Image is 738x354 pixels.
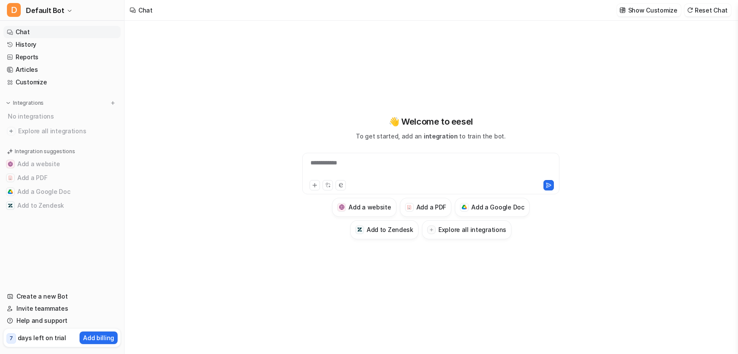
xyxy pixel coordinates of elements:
span: integration [424,132,458,140]
h3: Explore all integrations [438,225,506,234]
p: Show Customize [628,6,677,15]
img: menu_add.svg [110,100,116,106]
h3: Add a website [348,203,391,212]
span: Default Bot [26,4,64,16]
button: Add to ZendeskAdd to Zendesk [350,220,419,239]
img: Add a PDF [8,175,13,180]
span: Explore all integrations [18,124,117,138]
img: Add to Zendesk [8,203,13,208]
a: Invite teammates [3,303,121,315]
img: Add a PDF [406,205,412,210]
button: Reset Chat [684,4,731,16]
a: Chat [3,26,121,38]
a: Help and support [3,315,121,327]
button: Add a Google DocAdd a Google Doc [455,198,530,217]
img: Add to Zendesk [357,227,363,232]
p: Integrations [13,100,44,106]
button: Add to ZendeskAdd to Zendesk [3,199,121,212]
img: customize [620,7,626,13]
img: explore all integrations [7,127,16,135]
img: Add a website [8,161,13,167]
p: days left on trial [18,333,66,342]
p: Integration suggestions [15,148,75,155]
p: 👋 Welcome to eesel [389,115,473,128]
div: Chat [138,6,153,15]
h3: Add a PDF [416,203,446,212]
p: 7 [10,335,13,342]
a: Explore all integrations [3,125,121,137]
a: Create a new Bot [3,290,121,303]
button: Show Customize [617,4,681,16]
a: Reports [3,51,121,63]
img: Add a Google Doc [462,205,467,210]
img: expand menu [5,100,11,106]
p: Add billing [83,333,114,342]
a: Customize [3,76,121,88]
button: Add a websiteAdd a website [332,198,396,217]
h3: Add to Zendesk [367,225,413,234]
a: Articles [3,64,121,76]
div: No integrations [5,109,121,123]
img: Add a website [339,204,345,210]
span: D [7,3,21,17]
a: History [3,39,121,51]
p: To get started, add an to train the bot. [356,132,505,141]
button: Integrations [3,99,46,107]
button: Add a PDFAdd a PDF [400,198,451,217]
button: Add a Google DocAdd a Google Doc [3,185,121,199]
h3: Add a Google Doc [471,203,524,212]
button: Add a PDFAdd a PDF [3,171,121,185]
button: Add billing [80,331,118,344]
button: Explore all integrations [422,220,511,239]
button: Add a websiteAdd a website [3,157,121,171]
img: Add a Google Doc [8,189,13,194]
img: reset [687,7,693,13]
